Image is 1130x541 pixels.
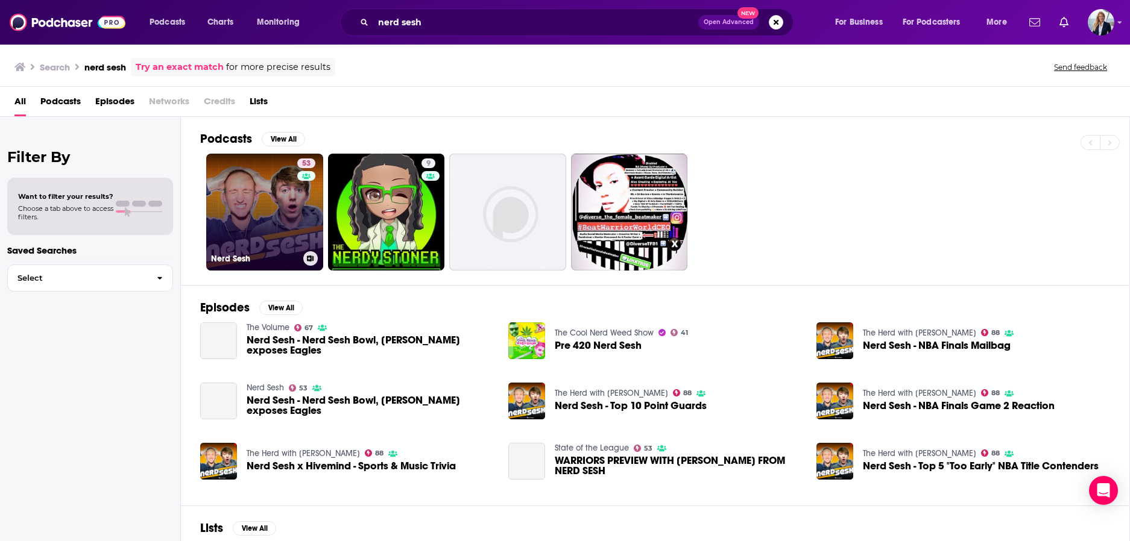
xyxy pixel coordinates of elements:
[299,386,308,391] span: 53
[207,14,233,31] span: Charts
[7,245,173,256] p: Saved Searches
[981,449,1000,457] a: 88
[247,383,284,393] a: Nerd Sesh
[986,14,1007,31] span: More
[827,13,898,32] button: open menu
[10,11,125,34] img: Podchaser - Follow, Share and Rate Podcasts
[981,329,1000,336] a: 88
[816,322,853,359] img: Nerd Sesh - NBA Finals Mailbag
[247,335,494,355] span: Nerd Sesh - Nerd Sesh Bowl, [PERSON_NAME] exposes Eagles
[352,8,805,36] div: Search podcasts, credits, & more...
[704,19,754,25] span: Open Advanced
[426,158,431,170] span: 9
[328,154,445,270] a: 9
[250,92,268,116] span: Lists
[7,148,173,166] h2: Filter By
[863,328,976,338] a: The Herd with Colin Cowherd
[141,13,201,32] button: open menu
[7,264,173,292] button: Select
[233,521,276,536] button: View All
[226,60,330,74] span: for more precise results
[40,61,70,73] h3: Search
[555,443,629,453] a: State of the League
[903,14,961,31] span: For Podcasters
[1055,12,1073,33] a: Show notifications dropdown
[737,7,759,19] span: New
[302,158,311,170] span: 53
[555,388,668,398] a: The Herd with Colin Cowherd
[421,158,435,168] a: 9
[373,13,698,32] input: Search podcasts, credits, & more...
[204,92,235,116] span: Credits
[673,389,692,396] a: 88
[698,15,759,30] button: Open AdvancedNew
[200,322,237,359] a: Nerd Sesh - Nerd Sesh Bowl, Baker exposes Eagles
[863,461,1099,471] a: Nerd Sesh - Top 5 "Too Early" NBA Title Contenders
[991,390,1000,396] span: 88
[84,61,126,73] h3: nerd sesh
[816,443,853,480] img: Nerd Sesh - Top 5 "Too Early" NBA Title Contenders
[200,383,237,419] a: Nerd Sesh - Nerd Sesh Bowl, Baker exposes Eagles
[14,92,26,116] a: All
[149,92,189,116] span: Networks
[555,340,642,351] a: Pre 420 Nerd Sesh
[211,254,298,264] h3: Nerd Sesh
[671,329,689,336] a: 41
[40,92,81,116] a: Podcasts
[247,322,289,333] a: The Volume
[289,384,308,392] a: 53
[257,14,300,31] span: Monitoring
[247,461,456,471] span: Nerd Sesh x Hivemind - Sports & Music Trivia
[1050,62,1111,72] button: Send feedback
[95,92,134,116] span: Episodes
[895,13,978,32] button: open menu
[200,131,252,146] h2: Podcasts
[247,395,494,416] span: Nerd Sesh - Nerd Sesh Bowl, [PERSON_NAME] exposes Eagles
[816,383,853,419] img: Nerd Sesh - NBA Finals Game 2 Reaction
[978,13,1022,32] button: open menu
[305,325,313,331] span: 67
[18,192,113,201] span: Want to filter your results?
[508,322,545,359] img: Pre 420 Nerd Sesh
[863,401,1055,411] a: Nerd Sesh - NBA Finals Game 2 Reaction
[644,446,652,451] span: 53
[206,154,323,270] a: 53Nerd Sesh
[297,158,315,168] a: 53
[200,300,250,315] h2: Episodes
[555,401,707,411] a: Nerd Sesh - Top 10 Point Guards
[991,451,1000,456] span: 88
[1088,9,1114,36] img: User Profile
[200,443,237,480] img: Nerd Sesh x Hivemind - Sports & Music Trivia
[200,13,241,32] a: Charts
[262,132,305,146] button: View All
[555,455,802,476] span: WARRIORS PREVIEW WITH [PERSON_NAME] FROM NERD SESH
[1024,12,1045,33] a: Show notifications dropdown
[555,328,654,338] a: The Cool Nerd Weed Show
[981,389,1000,396] a: 88
[508,383,545,419] img: Nerd Sesh - Top 10 Point Guards
[991,330,1000,336] span: 88
[683,390,692,396] span: 88
[247,395,494,416] a: Nerd Sesh - Nerd Sesh Bowl, Baker exposes Eagles
[863,340,1011,351] a: Nerd Sesh - NBA Finals Mailbag
[247,335,494,355] a: Nerd Sesh - Nerd Sesh Bowl, Baker exposes Eagles
[863,388,976,398] a: The Herd with Colin Cowherd
[1088,9,1114,36] button: Show profile menu
[136,60,224,74] a: Try an exact match
[150,14,185,31] span: Podcasts
[835,14,883,31] span: For Business
[8,274,147,282] span: Select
